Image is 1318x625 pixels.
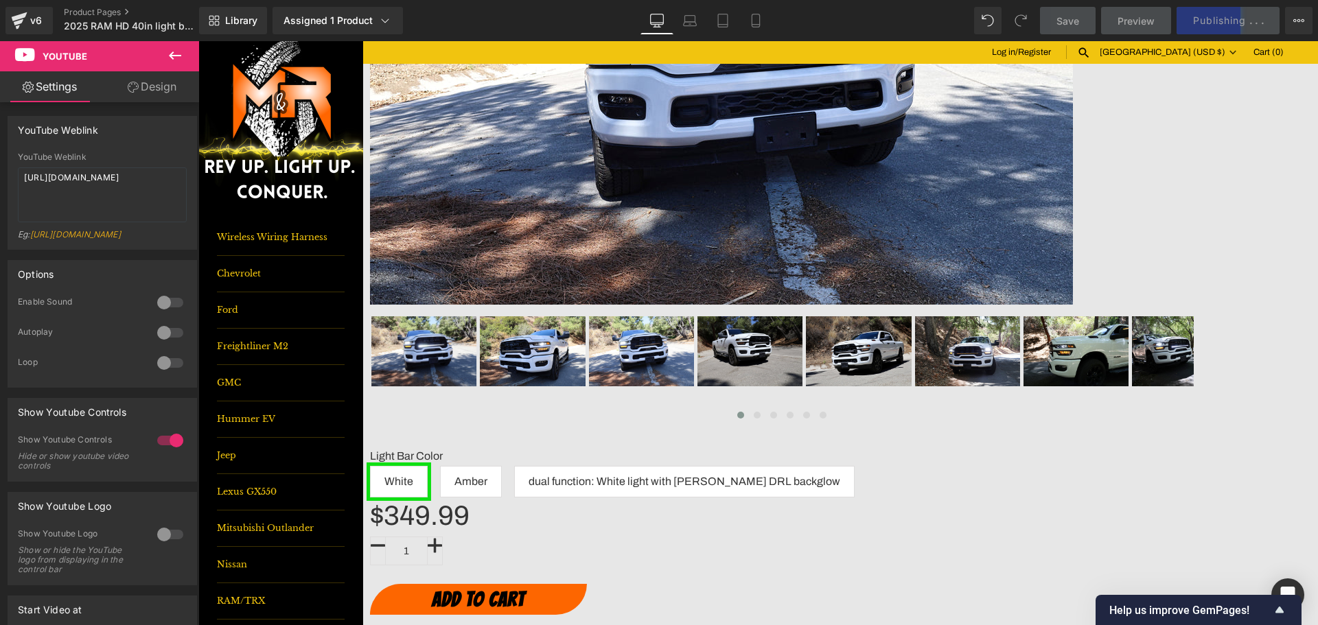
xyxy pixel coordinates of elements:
div: Loop [18,357,143,371]
div: Autoplay [18,327,143,341]
a: Nissan [19,506,146,542]
button: Show survey - Help us improve GemPages! [1109,602,1288,618]
a: Laptop [673,7,706,34]
span: Youtube [43,51,87,62]
div: Show Youtube Controls [18,399,126,418]
img: 2025+ RAM 2500/3500 HD 40in Light Bar -SLIM [717,275,822,345]
a: Chevrolet [19,215,146,251]
button: [GEOGRAPHIC_DATA] (USD $) [901,6,1043,16]
div: Assigned 1 Product [284,14,392,27]
a: 2025+ RAM 2500/3500 HD 40in Light Bar -SLIM [391,275,496,353]
span: Amber [256,425,289,456]
a: [URL][DOMAIN_NAME] [30,229,121,239]
a: Cart (0) [1055,6,1085,16]
a: Freightliner M2 [19,287,146,324]
button: Redo [1007,7,1034,34]
a: Lexus GX550 [19,433,146,469]
span: Help us improve GemPages! [1109,604,1271,617]
img: white 2025 ram with light bar front grille for off roading [173,275,278,345]
span: Add To Cart [233,547,327,569]
a: Log in [794,6,817,16]
a: 2025+ RAM 2500/3500 HD 40in Light Bar -SLIM [825,275,930,353]
a: Product Pages [64,7,222,18]
span: 2025 RAM HD 40in light bar SLIM [64,21,196,32]
a: v6 [5,7,53,34]
a: Desktop [640,7,673,34]
span: Preview [1118,14,1155,28]
span: Library [225,14,257,27]
div: Enable Sound [18,296,143,311]
a: 2025+ RAM 2500/3500 HD 40in Light Bar -SLIM [281,275,386,353]
div: YouTube Weblink [18,117,98,136]
img: 2025+ RAM 2500/3500 HD 40in Light Bar -SLIM [391,275,496,345]
span: $349.99 [172,460,271,489]
img: 2025+ RAM 2500/3500 HD 40in Light Bar -SLIM [825,275,930,345]
a: New Library [199,7,267,34]
div: v6 [27,12,45,30]
button: More [1285,7,1313,34]
a: Tablet [706,7,739,34]
div: Eg: [18,229,187,249]
a: RAM/TRX [19,542,146,578]
div: Show Youtube Controls [18,434,143,449]
a: Wireless Wiring Harness [19,178,146,215]
a: GMC [19,324,146,360]
span: Save [1056,14,1079,28]
img: 2025+ RAM 2500/3500 HD 40in Light Bar -SLIM [499,275,604,345]
a: Mitsubishi Outlander [19,469,146,506]
span: dual function: White light with [PERSON_NAME] DRL backglow [330,425,642,456]
a: Ford [19,251,146,287]
div: Start Video at [18,596,82,615]
span: Cart [1055,6,1072,16]
a: Mobile [739,7,772,34]
a: Jeep [19,397,146,433]
button: Undo [974,7,1002,34]
div: Hide or show youtube video controls [18,451,141,471]
button: Add To Cart [172,543,389,574]
a: Hummer EV [19,360,146,397]
img: 2025+ RAM 2500/3500 HD 40in Light Bar -SLIM [281,275,386,345]
div: Show or hide the YouTube logo from displaying in the control bar [18,545,141,574]
a: 2025+ RAM 2500/3500 HD 40in Light Bar -SLIM [717,275,822,353]
div: Open Intercom Messenger [1271,578,1304,611]
a: 2025+ RAM 2500/3500 HD 40in Light Bar -SLIM [608,275,713,353]
a: Rivian [19,578,146,615]
a: 2025+ RAM 2500/3500 HD 40in Light Bar -SLIM [499,275,604,353]
a: Preview [1101,7,1171,34]
a: white 2025 ram with light bar front grille for off roading [173,275,278,353]
img: 2025+ RAM 2500/3500 HD 40in Light Bar -SLIM [934,275,1039,345]
div: YouTube Weblink [18,152,187,162]
a: Register [820,6,853,16]
span: White [186,425,215,456]
img: 2025+ RAM 2500/3500 HD 40in Light Bar -SLIM [608,275,713,345]
span: (0) [1074,6,1085,16]
div: Options [18,261,54,280]
a: 2025+ RAM 2500/3500 HD 40in Light Bar -SLIM [934,275,1039,353]
div: Show Youtube Logo [18,528,143,543]
span: / [794,6,868,16]
a: Design [102,71,202,102]
div: Show Youtube Logo [18,493,111,512]
label: Light Bar Color [172,408,995,425]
